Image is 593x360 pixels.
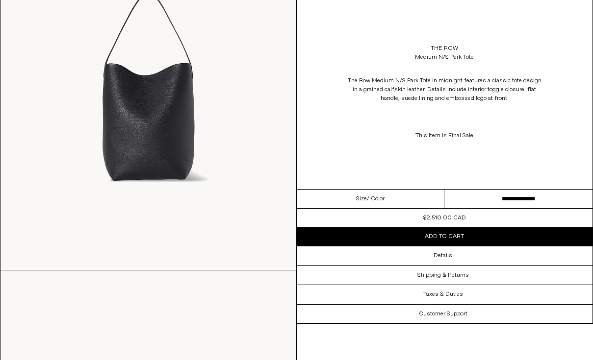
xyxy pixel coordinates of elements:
[425,233,464,240] span: Add to cart
[346,126,542,145] p: This Item is Final Sale
[367,194,385,203] span: / Color
[431,44,458,53] a: The Row
[356,194,367,203] span: Size
[423,291,463,298] h3: Taxes & Duties
[346,72,542,108] p: The Row Medium N/S Park Tote in midnight features a classic tote design in a grained calfskin lea...
[434,252,452,259] h3: Details
[417,272,469,279] h3: Shipping & Returns
[297,227,593,246] button: Add to cart
[419,311,467,317] h3: Customer Support
[415,53,474,62] div: Medium N/S Park Tote
[423,214,466,222] div: $2,510.00 CAD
